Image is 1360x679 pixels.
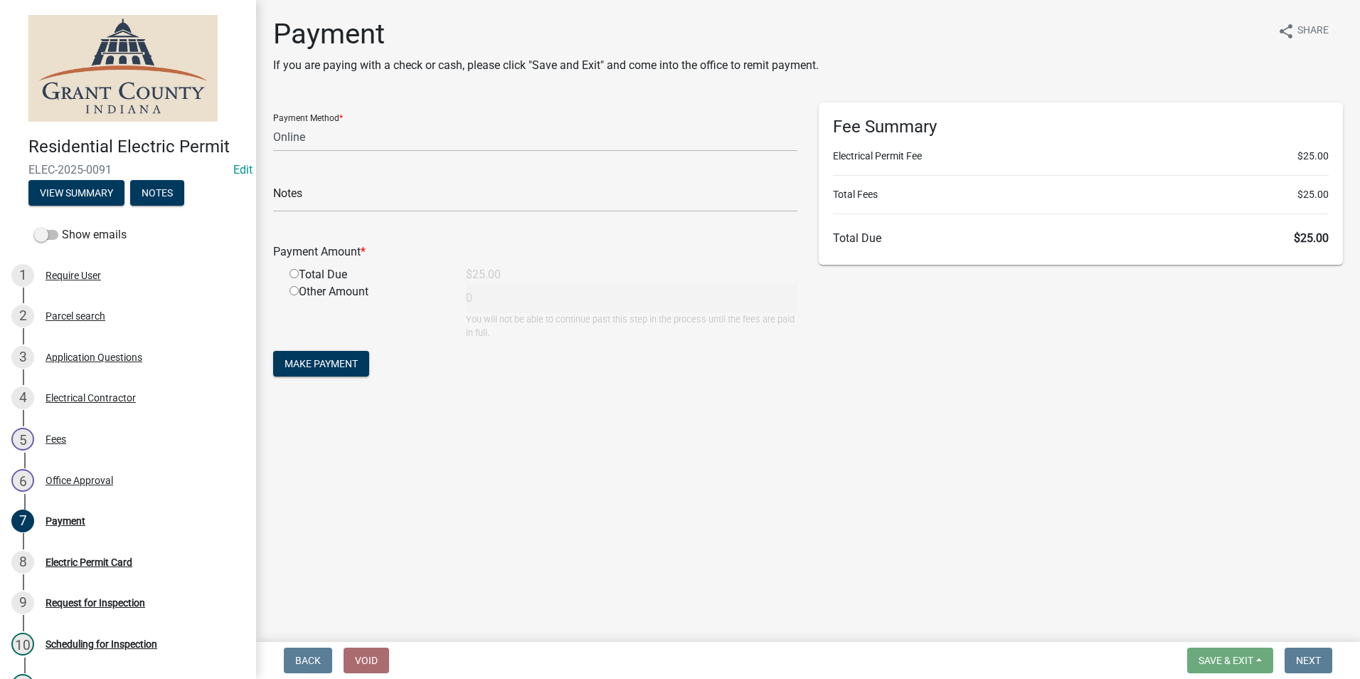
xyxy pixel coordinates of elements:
[46,311,105,321] div: Parcel search
[279,266,455,283] div: Total Due
[833,117,1329,137] h6: Fee Summary
[11,633,34,656] div: 10
[1297,23,1329,40] span: Share
[1199,655,1253,666] span: Save & Exit
[130,188,184,199] wm-modal-confirm: Notes
[46,434,66,444] div: Fees
[11,386,34,409] div: 4
[46,475,113,485] div: Office Approval
[233,163,253,177] wm-modal-confirm: Edit Application Number
[46,352,142,362] div: Application Questions
[28,188,124,199] wm-modal-confirm: Summary
[1277,23,1295,40] i: share
[1187,648,1273,673] button: Save & Exit
[11,510,34,532] div: 7
[11,346,34,369] div: 3
[28,15,218,122] img: Grant County, Indiana
[11,428,34,451] div: 5
[28,180,124,206] button: View Summary
[28,163,228,177] span: ELEC-2025-0091
[273,351,369,377] button: Make Payment
[233,163,253,177] a: Edit
[833,149,1329,164] li: Electrical Permit Fee
[1294,231,1329,245] span: $25.00
[11,264,34,287] div: 1
[273,57,819,74] p: If you are paying with a check or cash, please click "Save and Exit" and come into the office to ...
[46,516,85,526] div: Payment
[34,226,127,243] label: Show emails
[130,180,184,206] button: Notes
[273,17,819,51] h1: Payment
[344,648,389,673] button: Void
[262,243,808,260] div: Payment Amount
[285,358,358,369] span: Make Payment
[46,639,157,649] div: Scheduling for Inspection
[1285,648,1332,673] button: Next
[46,557,132,567] div: Electric Permit Card
[284,648,332,673] button: Back
[46,393,136,403] div: Electrical Contractor
[279,283,455,339] div: Other Amount
[11,591,34,614] div: 9
[28,137,245,157] h4: Residential Electric Permit
[11,551,34,574] div: 8
[11,469,34,492] div: 6
[46,598,145,608] div: Request for Inspection
[1296,655,1321,666] span: Next
[1297,187,1329,202] span: $25.00
[833,187,1329,202] li: Total Fees
[11,305,34,327] div: 2
[46,270,101,280] div: Require User
[833,231,1329,245] h6: Total Due
[1297,149,1329,164] span: $25.00
[295,655,321,666] span: Back
[1266,17,1340,45] button: shareShare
